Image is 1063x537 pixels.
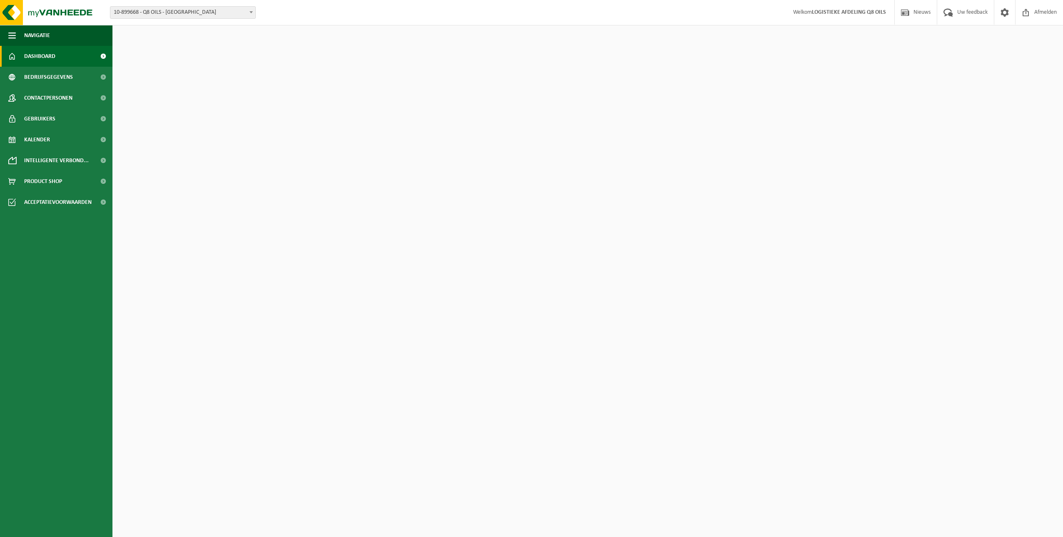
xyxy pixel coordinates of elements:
span: Kalender [24,129,50,150]
span: Intelligente verbond... [24,150,89,171]
span: 10-899668 - Q8 OILS - ANTWERPEN [110,6,256,19]
span: Contactpersonen [24,88,72,108]
span: Acceptatievoorwaarden [24,192,92,213]
span: Product Shop [24,171,62,192]
span: Dashboard [24,46,55,67]
span: Navigatie [24,25,50,46]
span: 10-899668 - Q8 OILS - ANTWERPEN [110,7,255,18]
span: Bedrijfsgegevens [24,67,73,88]
span: Gebruikers [24,108,55,129]
strong: LOGISTIEKE AFDELING Q8 OILS [812,9,886,15]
